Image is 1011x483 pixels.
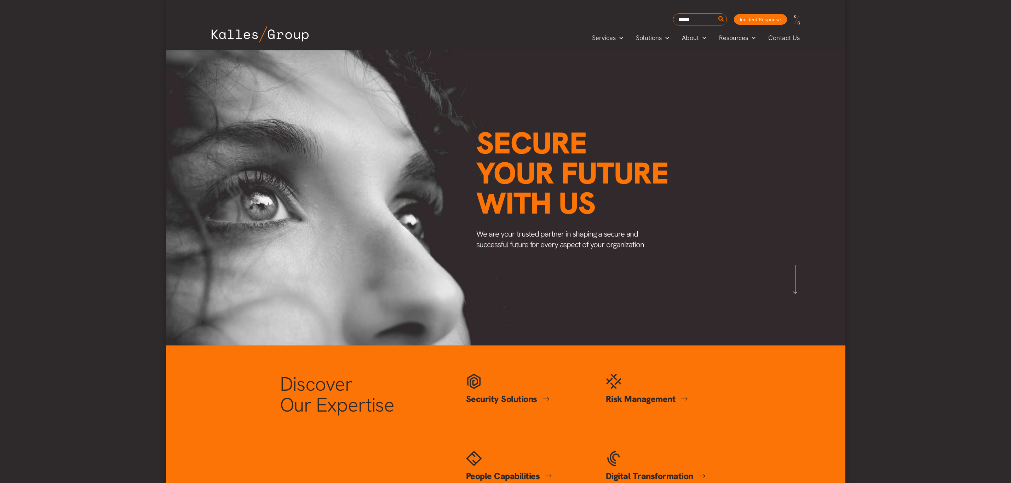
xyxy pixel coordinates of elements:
[734,14,787,25] a: Incident Response
[676,33,713,43] a: AboutMenu Toggle
[586,33,630,43] a: ServicesMenu Toggle
[713,33,762,43] a: ResourcesMenu Toggle
[592,33,616,43] span: Services
[748,33,756,43] span: Menu Toggle
[212,26,309,42] img: Kalles Group
[616,33,623,43] span: Menu Toggle
[630,33,676,43] a: SolutionsMenu Toggle
[762,33,807,43] a: Contact Us
[466,393,550,405] a: Security Solutions
[699,33,706,43] span: Menu Toggle
[768,33,800,43] span: Contact Us
[717,14,726,25] button: Search
[719,33,748,43] span: Resources
[586,32,806,43] nav: Primary Site Navigation
[662,33,669,43] span: Menu Toggle
[636,33,662,43] span: Solutions
[466,470,552,482] a: People Capabilities
[606,470,706,482] a: Digital Transformation
[682,33,699,43] span: About
[606,393,688,405] a: Risk Management
[476,123,668,223] span: Secure your future with us
[476,229,644,250] span: We are your trusted partner in shaping a secure and successful future for every aspect of your or...
[280,371,395,418] span: Discover Our Expertise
